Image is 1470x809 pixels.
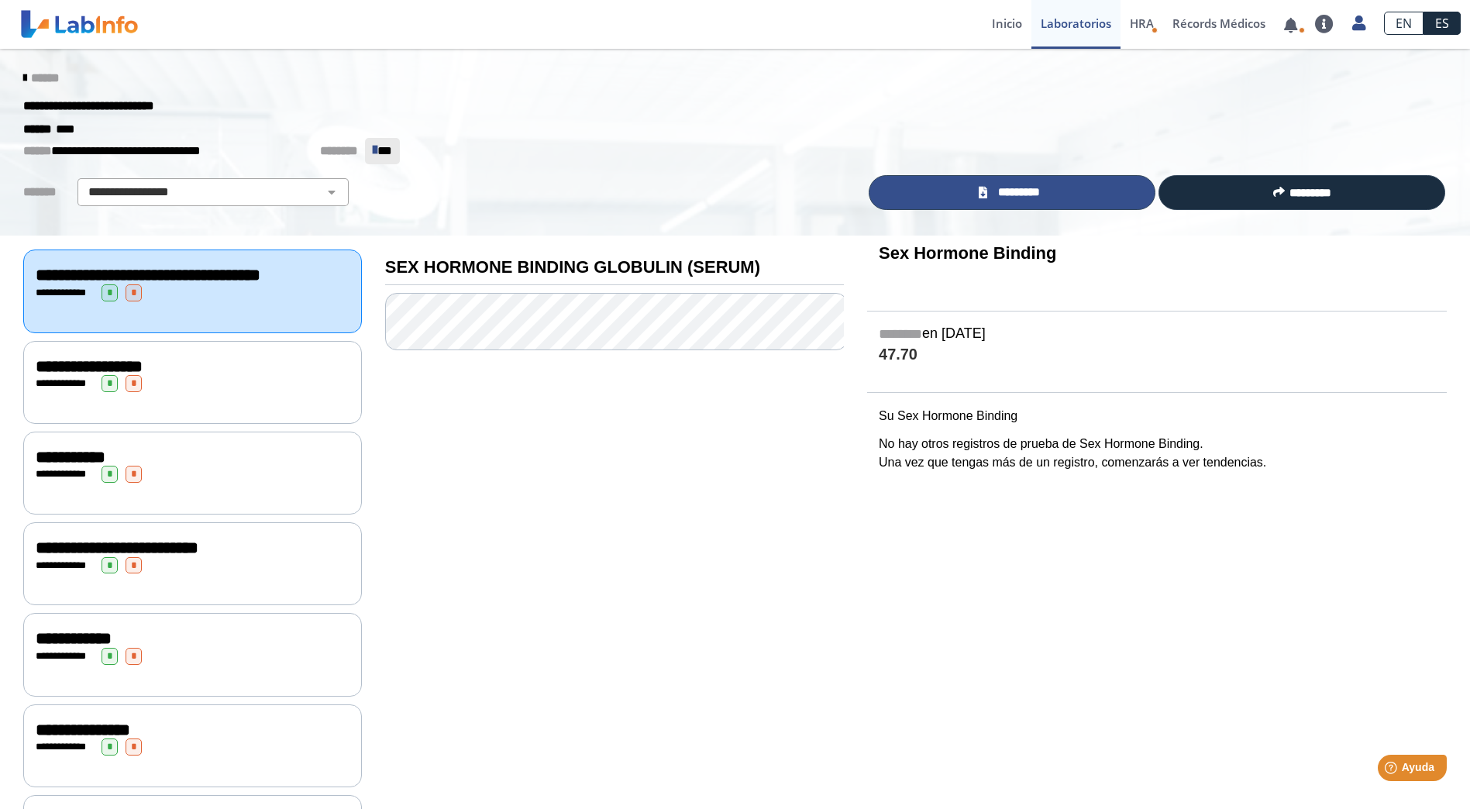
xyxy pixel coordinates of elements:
b: SEX HORMONE BINDING GLOBULIN (SERUM) [385,257,760,277]
p: No hay otros registros de prueba de Sex Hormone Binding. Una vez que tengas más de un registro, c... [879,435,1435,472]
a: ES [1424,12,1461,35]
a: EN [1384,12,1424,35]
span: HRA [1130,15,1154,31]
h5: en [DATE] [879,325,1435,343]
b: Sex Hormone Binding [879,243,1056,263]
p: Su Sex Hormone Binding [879,407,1435,425]
h4: 47.70 [879,346,1435,365]
iframe: Help widget launcher [1332,749,1453,792]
